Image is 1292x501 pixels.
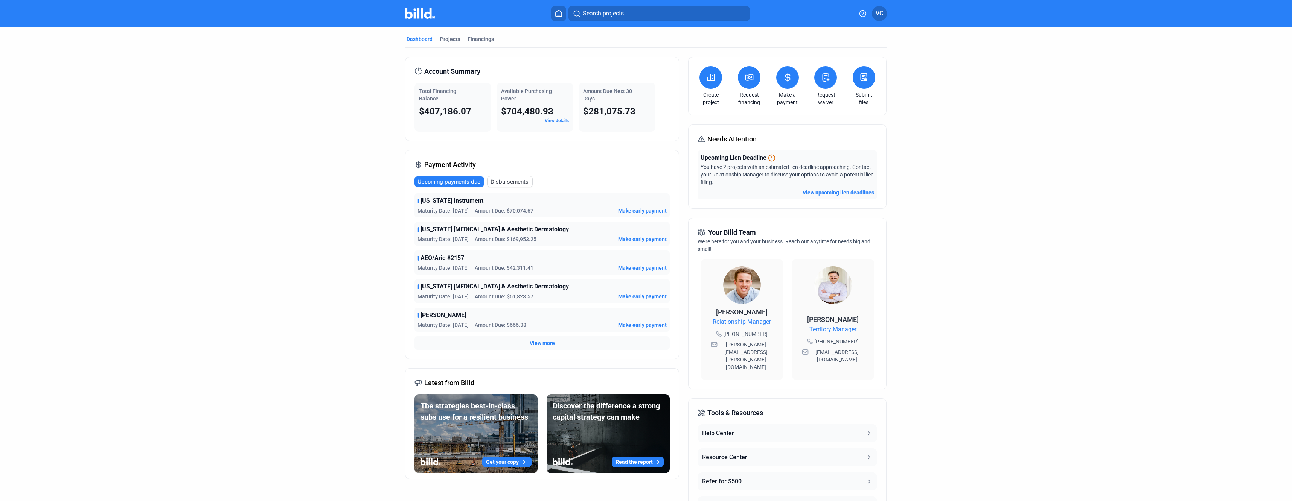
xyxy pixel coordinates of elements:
[612,457,664,467] button: Read the report
[475,321,526,329] span: Amount Due: $666.38
[702,477,742,486] div: Refer for $500
[736,91,762,106] a: Request financing
[417,207,469,214] span: Maturity Date: [DATE]
[475,264,533,272] span: Amount Due: $42,311.41
[414,176,484,187] button: Upcoming payments due
[701,164,874,185] span: You have 2 projects with an estimated lien deadline approaching. Contact your Relationship Manage...
[814,338,859,345] span: [PHONE_NUMBER]
[774,91,801,106] a: Make a payment
[698,448,877,466] button: Resource Center
[475,207,533,214] span: Amount Due: $70,074.67
[501,88,552,102] span: Available Purchasing Power
[424,159,476,170] span: Payment Activity
[405,8,435,19] img: Billd Company Logo
[491,178,529,185] span: Disbursements
[417,178,480,185] span: Upcoming payments due
[421,225,569,234] span: [US_STATE] [MEDICAL_DATA] & Aesthetic Dermatology
[475,293,533,300] span: Amount Due: $61,823.57
[468,35,494,43] div: Financings
[583,106,635,117] span: $281,075.73
[814,266,852,304] img: Territory Manager
[545,118,569,123] a: View details
[698,238,870,252] span: We're here for you and your business. Reach out anytime for needs big and small!
[568,6,750,21] button: Search projects
[583,9,624,18] span: Search projects
[707,134,757,144] span: Needs Attention
[876,9,883,18] span: VC
[482,457,532,467] button: Get your copy
[419,106,471,117] span: $407,186.07
[417,235,469,243] span: Maturity Date: [DATE]
[809,325,856,334] span: Territory Manager
[719,341,773,371] span: [PERSON_NAME][EMAIL_ADDRESS][PERSON_NAME][DOMAIN_NAME]
[713,317,771,326] span: Relationship Manager
[421,311,466,320] span: [PERSON_NAME]
[707,408,763,418] span: Tools & Resources
[530,339,555,347] button: View more
[803,189,874,196] button: View upcoming lien deadlines
[417,264,469,272] span: Maturity Date: [DATE]
[424,66,480,77] span: Account Summary
[618,207,667,214] button: Make early payment
[553,400,664,423] div: Discover the difference a strong capital strategy can make
[417,321,469,329] span: Maturity Date: [DATE]
[424,378,474,388] span: Latest from Billd
[812,91,839,106] a: Request waiver
[618,264,667,272] button: Make early payment
[618,235,667,243] button: Make early payment
[501,106,553,117] span: $704,480.93
[419,88,456,102] span: Total Financing Balance
[851,91,877,106] a: Submit files
[702,429,734,438] div: Help Center
[698,472,877,490] button: Refer for $500
[723,266,761,304] img: Relationship Manager
[417,293,469,300] span: Maturity Date: [DATE]
[421,254,464,263] span: AEO/Arie #2157
[708,227,756,238] span: Your Billd Team
[807,316,859,323] span: [PERSON_NAME]
[701,153,766,162] span: Upcoming Lien Deadline
[440,35,460,43] div: Projects
[698,424,877,442] button: Help Center
[475,235,536,243] span: Amount Due: $169,953.25
[702,453,747,462] div: Resource Center
[421,282,569,291] span: [US_STATE] [MEDICAL_DATA] & Aesthetic Dermatology
[618,293,667,300] button: Make early payment
[716,308,768,316] span: [PERSON_NAME]
[421,400,532,423] div: The strategies best-in-class subs use for a resilient business
[421,196,483,205] span: [US_STATE] Instrument
[872,6,887,21] button: VC
[583,88,632,102] span: Amount Due Next 30 Days
[698,91,724,106] a: Create project
[810,348,864,363] span: [EMAIL_ADDRESS][DOMAIN_NAME]
[723,330,768,338] span: [PHONE_NUMBER]
[407,35,433,43] div: Dashboard
[618,321,667,329] button: Make early payment
[487,176,533,187] button: Disbursements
